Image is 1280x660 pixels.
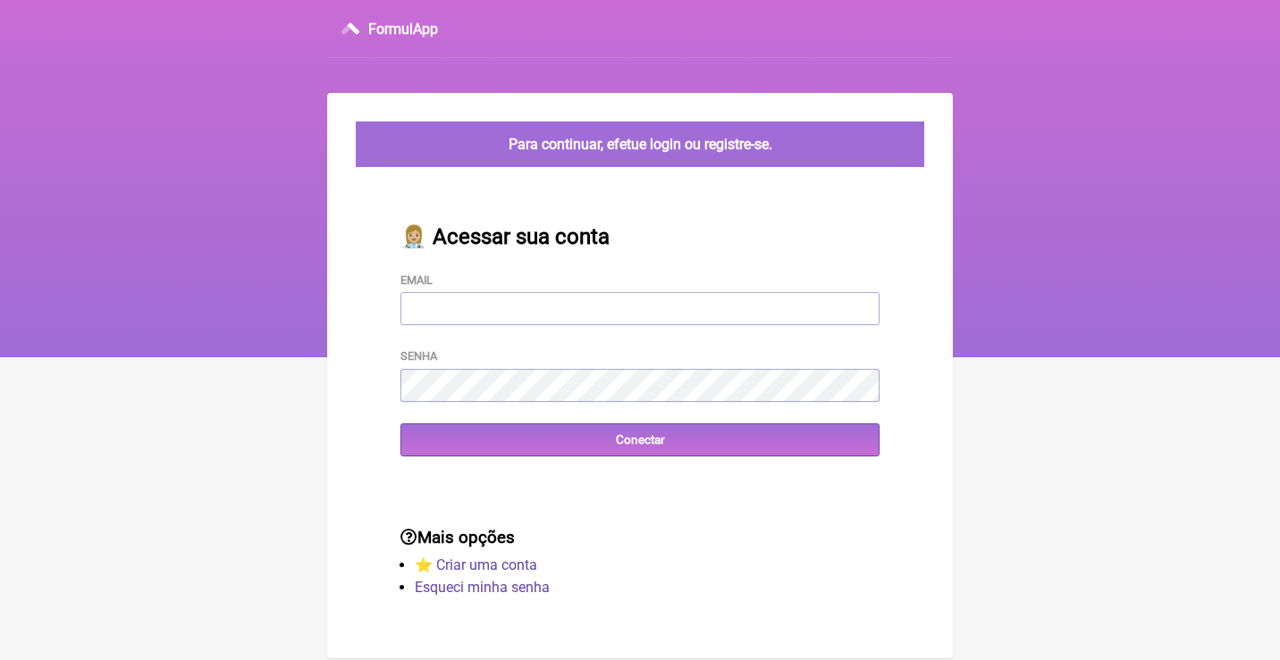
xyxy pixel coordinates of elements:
div: Para continuar, efetue login ou registre-se. [356,121,924,167]
label: Email [400,273,433,287]
input: Conectar [400,423,880,456]
a: Esqueci minha senha [415,579,550,596]
label: Senha [400,349,437,363]
a: ⭐️ Criar uma conta [415,556,537,573]
h3: FormulApp [368,21,438,38]
h2: 👩🏼‍⚕️ Acessar sua conta [400,224,880,249]
h3: Mais opções [400,528,880,547]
